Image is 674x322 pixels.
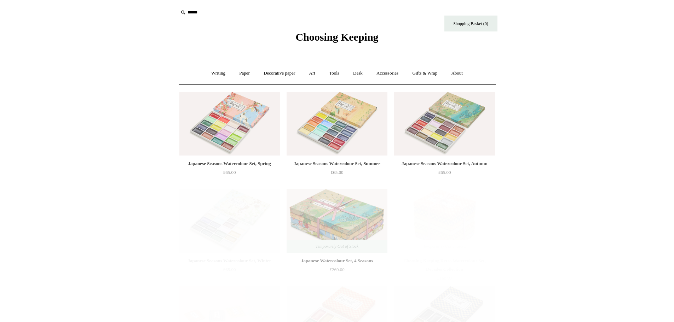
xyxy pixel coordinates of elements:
a: Japanese Seasons Watercolour Set, Winter £65.00 [179,257,280,286]
a: Writing [205,64,232,83]
img: Japanese Seasons Watercolour Set, Summer [287,92,387,156]
div: Japanese Watercolour Set, 4 Seasons [288,257,385,265]
a: Japanese Seasons Watercolour Set, Spring £65.00 [179,159,280,188]
span: Temporarily Out of Stock [416,240,473,253]
span: £65.00 [331,170,344,175]
a: Japanese Watercolour Set, 4 Seasons Japanese Watercolour Set, 4 Seasons Temporarily Out of Stock [287,189,387,253]
a: Desk [347,64,369,83]
div: Japanese Seasons Watercolour Set, Summer [288,159,385,168]
a: Paper [233,64,256,83]
a: Japanese Watercolour Set, 4 Seasons £260.00 [287,257,387,286]
span: Choosing Keeping [295,31,378,43]
a: Shopping Basket (0) [444,16,497,31]
span: £160.00 [437,275,452,281]
img: Choosing Keeping Retro Watercolour Set, Decades Collection [394,189,495,253]
a: Choosing Keeping [295,37,378,42]
span: Temporarily Out of Stock [309,240,365,253]
a: About [445,64,469,83]
a: Japanese Seasons Watercolour Set, Autumn £65.00 [394,159,495,188]
a: Japanese Seasons Watercolour Set, Autumn Japanese Seasons Watercolour Set, Autumn [394,92,495,156]
div: Choosing Keeping Retro Watercolour Set, Decades Collection [396,257,493,274]
span: £65.00 [223,170,236,175]
a: Choosing Keeping Retro Watercolour Set, Decades Collection Choosing Keeping Retro Watercolour Set... [394,189,495,253]
a: Japanese Seasons Watercolour Set, Winter Japanese Seasons Watercolour Set, Winter [179,189,280,253]
a: Gifts & Wrap [406,64,444,83]
a: Art [303,64,322,83]
div: Japanese Seasons Watercolour Set, Winter [181,257,278,265]
div: Japanese Seasons Watercolour Set, Spring [181,159,278,168]
img: Japanese Seasons Watercolour Set, Autumn [394,92,495,156]
span: £65.00 [438,170,451,175]
span: £65.00 [223,267,236,272]
a: Japanese Seasons Watercolour Set, Spring Japanese Seasons Watercolour Set, Spring [179,92,280,156]
a: Japanese Seasons Watercolour Set, Summer £65.00 [287,159,387,188]
a: Tools [323,64,346,83]
img: Japanese Watercolour Set, 4 Seasons [287,189,387,253]
a: Japanese Seasons Watercolour Set, Summer Japanese Seasons Watercolour Set, Summer [287,92,387,156]
a: Choosing Keeping Retro Watercolour Set, Decades Collection £160.00 [394,257,495,286]
img: Japanese Seasons Watercolour Set, Spring [179,92,280,156]
span: £260.00 [329,267,344,272]
a: Accessories [370,64,405,83]
div: Japanese Seasons Watercolour Set, Autumn [396,159,493,168]
a: Decorative paper [257,64,301,83]
img: Japanese Seasons Watercolour Set, Winter [179,189,280,253]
